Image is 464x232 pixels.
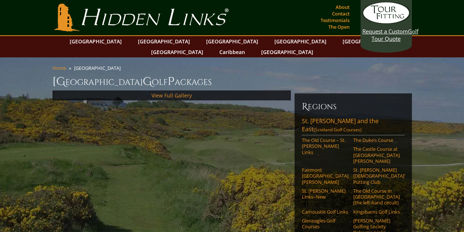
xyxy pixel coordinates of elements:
[302,167,348,185] a: Fairmont [GEOGRAPHIC_DATA][PERSON_NAME]
[52,74,412,89] h1: [GEOGRAPHIC_DATA] olf ackages
[74,65,124,71] li: [GEOGRAPHIC_DATA]
[168,74,175,89] span: P
[147,47,207,57] a: [GEOGRAPHIC_DATA]
[353,146,400,164] a: The Castle Course at [GEOGRAPHIC_DATA][PERSON_NAME]
[66,36,125,47] a: [GEOGRAPHIC_DATA]
[353,188,400,206] a: The Old Course in [GEOGRAPHIC_DATA] (the left-hand circuit)
[326,22,351,32] a: The Open
[302,188,348,200] a: St. [PERSON_NAME] Links–New
[353,167,400,185] a: St. [PERSON_NAME] [DEMOGRAPHIC_DATA]’ Putting Club
[339,36,398,47] a: [GEOGRAPHIC_DATA]
[134,36,194,47] a: [GEOGRAPHIC_DATA]
[334,2,351,12] a: About
[362,2,410,42] a: Request a CustomGolf Tour Quote
[302,218,348,230] a: Gleneagles Golf Courses
[319,15,351,25] a: Testimonials
[314,126,362,133] span: (Scotland Golf Courses)
[151,92,192,99] a: View Full Gallery
[257,47,317,57] a: [GEOGRAPHIC_DATA]
[52,65,66,71] a: Home
[143,74,152,89] span: G
[302,137,348,155] a: The Old Course – St. [PERSON_NAME] Links
[216,47,249,57] a: Caribbean
[353,137,400,143] a: The Duke’s Course
[353,209,400,215] a: Kingsbarns Golf Links
[302,101,405,113] h6: Regions
[302,117,405,135] a: St. [PERSON_NAME] and the East(Scotland Golf Courses)
[271,36,330,47] a: [GEOGRAPHIC_DATA]
[362,28,408,35] span: Request a Custom
[302,209,348,215] a: Carnoustie Golf Links
[330,8,351,19] a: Contact
[202,36,262,47] a: [GEOGRAPHIC_DATA]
